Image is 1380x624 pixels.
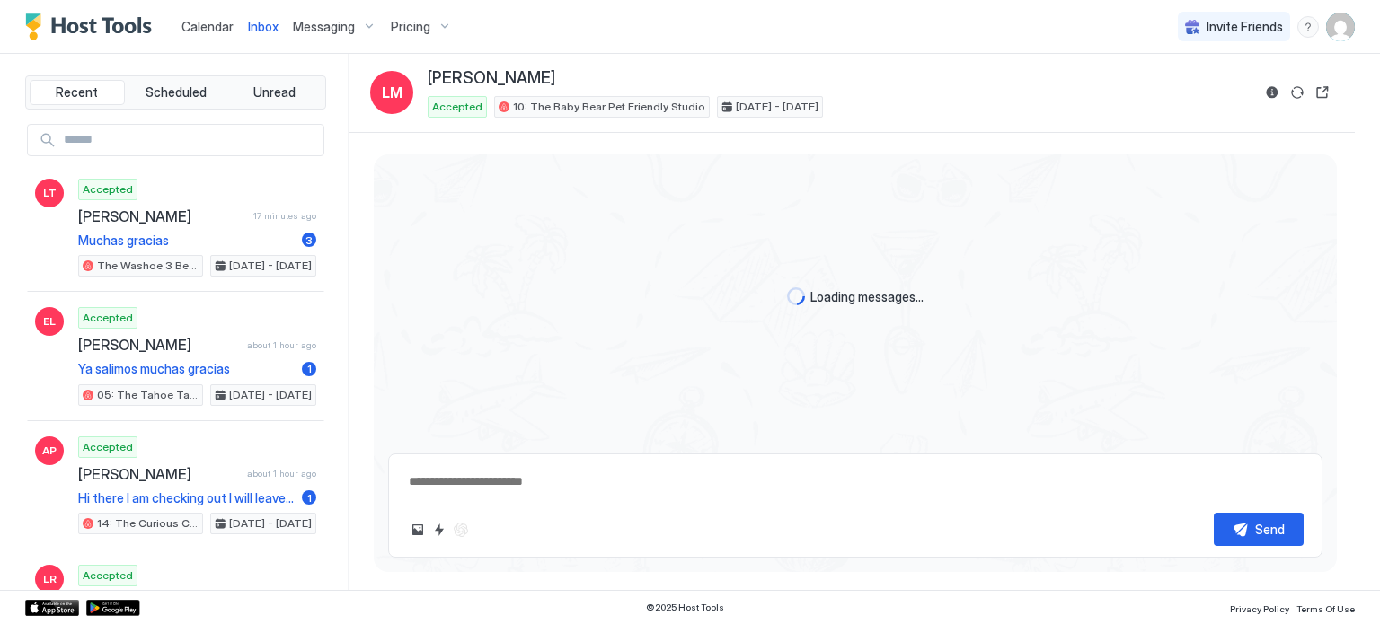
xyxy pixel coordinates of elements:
[56,84,98,101] span: Recent
[97,258,199,274] span: The Washoe 3 Bedroom Family Unit
[97,515,199,532] span: 14: The Curious Cub Pet Friendly Studio
[229,515,312,532] span: [DATE] - [DATE]
[391,19,430,35] span: Pricing
[1296,603,1355,614] span: Terms Of Use
[43,313,56,330] span: EL
[247,468,316,479] span: about 1 hour ago
[1230,603,1289,614] span: Privacy Policy
[43,571,57,587] span: LR
[736,99,818,115] span: [DATE] - [DATE]
[513,99,705,115] span: 10: The Baby Bear Pet Friendly Studio
[293,19,355,35] span: Messaging
[646,602,724,613] span: © 2025 Host Tools
[810,289,924,305] span: Loading messages...
[226,80,322,105] button: Unread
[307,362,312,375] span: 1
[248,17,279,36] a: Inbox
[57,125,323,155] input: Input Field
[78,490,295,506] span: Hi there I am checking out I will leave the key in the lock box
[83,310,133,326] span: Accepted
[78,465,240,483] span: [PERSON_NAME]
[429,519,450,541] button: Quick reply
[1230,598,1289,617] a: Privacy Policy
[181,17,234,36] a: Calendar
[1214,513,1304,546] button: Send
[1261,82,1283,103] button: Reservation information
[83,181,133,198] span: Accepted
[78,361,295,377] span: Ya salimos muchas gracias
[1255,520,1285,539] div: Send
[229,387,312,403] span: [DATE] - [DATE]
[43,185,57,201] span: LT
[78,207,246,225] span: [PERSON_NAME]
[78,233,295,249] span: Muchas gracias
[25,75,326,110] div: tab-group
[248,19,279,34] span: Inbox
[128,80,224,105] button: Scheduled
[86,600,140,616] a: Google Play Store
[78,336,240,354] span: [PERSON_NAME]
[146,84,207,101] span: Scheduled
[432,99,482,115] span: Accepted
[382,82,402,103] span: LM
[42,443,57,459] span: AP
[83,567,133,584] span: Accepted
[305,233,313,247] span: 3
[253,84,296,101] span: Unread
[97,387,199,403] span: 05: The Tahoe Tamarack Pet Friendly Studio
[1297,16,1319,38] div: menu
[407,519,429,541] button: Upload image
[787,287,805,305] div: loading
[1326,13,1355,41] div: User profile
[83,439,133,455] span: Accepted
[229,258,312,274] span: [DATE] - [DATE]
[1296,598,1355,617] a: Terms Of Use
[1287,82,1308,103] button: Sync reservation
[181,19,234,34] span: Calendar
[428,68,555,89] span: [PERSON_NAME]
[1312,82,1333,103] button: Open reservation
[30,80,125,105] button: Recent
[253,210,316,222] span: 17 minutes ago
[1207,19,1283,35] span: Invite Friends
[247,339,316,351] span: about 1 hour ago
[25,13,160,40] a: Host Tools Logo
[307,491,312,505] span: 1
[25,600,79,616] a: App Store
